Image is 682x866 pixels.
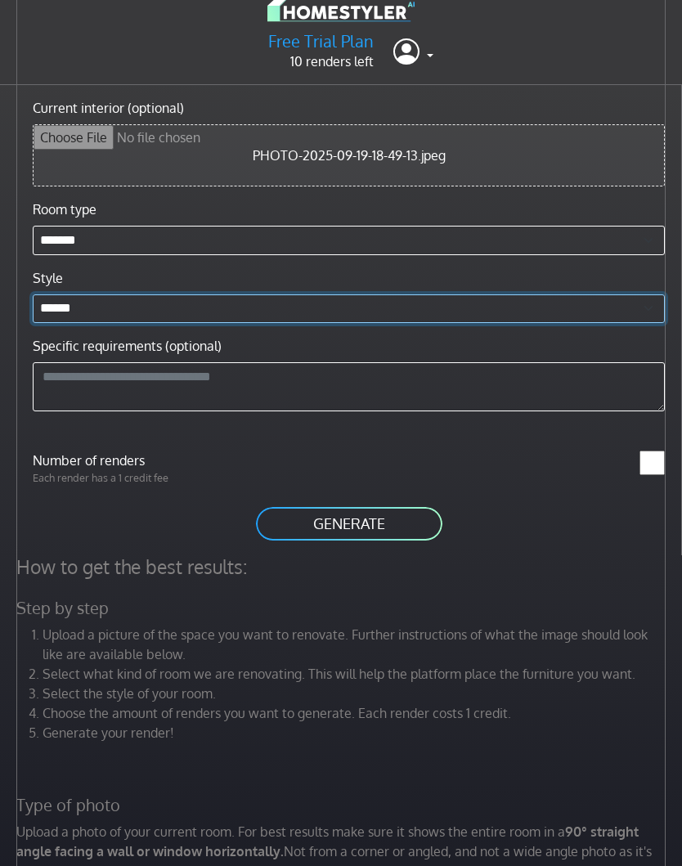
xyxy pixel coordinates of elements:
[33,268,63,288] label: Style
[43,684,670,703] li: Select the style of your room.
[33,98,184,118] label: Current interior (optional)
[43,723,670,743] li: Generate your render!
[7,795,680,815] h5: Type of photo
[43,664,670,684] li: Select what kind of room we are renovating. This will help the platform place the furniture you w...
[33,336,222,356] label: Specific requirements (optional)
[268,31,374,52] h5: Free Trial Plan
[33,200,96,219] label: Room type
[7,555,680,579] h4: How to get the best results:
[43,703,670,723] li: Choose the amount of renders you want to generate. Each render costs 1 credit.
[7,598,680,618] h5: Step by step
[43,625,670,664] li: Upload a picture of the space you want to renovate. Further instructions of what the image should...
[23,470,349,486] p: Each render has a 1 credit fee
[254,505,444,542] button: GENERATE
[23,451,349,470] label: Number of renders
[268,52,374,71] p: 10 renders left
